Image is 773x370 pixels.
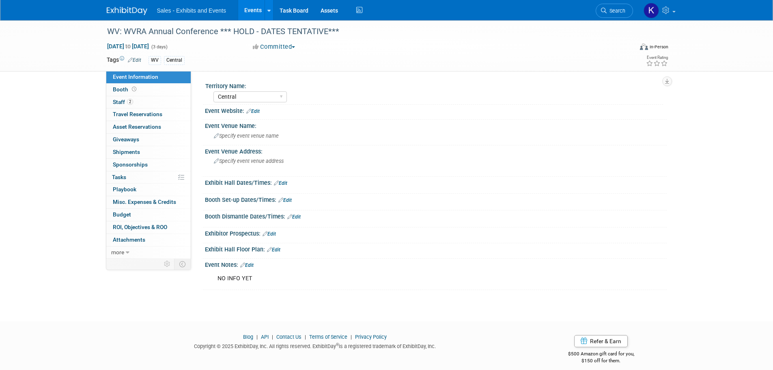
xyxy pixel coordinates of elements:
div: Exhibit Hall Dates/Times: [205,177,667,187]
a: Shipments [106,146,191,158]
div: Central [164,56,185,65]
a: Terms of Service [309,334,347,340]
div: Booth Set-up Dates/Times: [205,194,667,204]
a: Event Information [106,71,191,83]
span: | [270,334,275,340]
span: Staff [113,99,133,105]
div: Territory Name: [205,80,663,90]
span: [DATE] [DATE] [107,43,149,50]
span: | [303,334,308,340]
a: Booth [106,84,191,96]
a: Blog [243,334,253,340]
a: Asset Reservations [106,121,191,133]
span: Search [607,8,625,14]
a: Edit [267,247,280,253]
img: Format-Inperson.png [640,43,648,50]
div: In-Person [649,44,668,50]
a: Staff2 [106,96,191,108]
div: Event Website: [205,105,667,115]
a: Edit [274,180,287,186]
span: Misc. Expenses & Credits [113,199,176,205]
td: Tags [107,56,141,65]
a: Edit [128,57,141,63]
a: Sponsorships [106,159,191,171]
a: more [106,247,191,259]
span: | [254,334,260,340]
span: Travel Reservations [113,111,162,117]
span: Playbook [113,186,136,193]
a: Tasks [106,171,191,184]
div: $500 Amazon gift card for you, [536,345,667,364]
span: more [111,249,124,255]
span: Sales - Exhibits and Events [157,7,226,14]
a: Misc. Expenses & Credits [106,196,191,208]
a: Edit [287,214,301,220]
div: $150 off for them. [536,357,667,364]
div: Booth Dismantle Dates/Times: [205,210,667,221]
span: Event Information [113,74,158,80]
span: 2 [127,99,133,105]
span: Asset Reservations [113,123,161,130]
a: Edit [246,108,260,114]
span: Booth [113,86,138,93]
div: Event Venue Address: [205,145,667,156]
div: WV [149,56,161,65]
img: Kara Haven [644,3,659,18]
a: Giveaways [106,134,191,146]
a: Attachments [106,234,191,246]
span: ROI, Objectives & ROO [113,224,167,230]
a: ROI, Objectives & ROO [106,221,191,234]
a: Contact Us [276,334,301,340]
div: Event Format [585,42,669,54]
a: Edit [278,197,292,203]
span: Specify event venue name [214,133,279,139]
a: Edit [240,262,254,268]
td: Personalize Event Tab Strip [160,259,174,269]
a: Refer & Earn [574,335,628,347]
a: Search [596,4,633,18]
span: Attachments [113,236,145,243]
div: Event Notes: [205,259,667,269]
span: (3 days) [151,44,168,50]
div: WV: WVRA Annual Conference *** HOLD - DATES TENTATIVE*** [104,24,621,39]
img: ExhibitDay [107,7,147,15]
span: Giveaways [113,136,139,143]
button: Committed [250,43,298,51]
span: | [349,334,354,340]
span: Booth not reserved yet [130,86,138,92]
a: Privacy Policy [355,334,387,340]
div: NO INFO YET [212,270,577,287]
a: Budget [106,209,191,221]
a: Edit [263,231,276,237]
a: API [261,334,269,340]
span: Tasks [112,174,126,180]
span: to [124,43,132,50]
td: Toggle Event Tabs [174,259,191,269]
sup: ® [336,342,339,347]
div: Exhibit Hall Floor Plan: [205,243,667,254]
div: Event Venue Name: [205,120,667,130]
a: Travel Reservations [106,108,191,121]
span: Budget [113,211,131,218]
div: Exhibitor Prospectus: [205,227,667,238]
span: Sponsorships [113,161,148,168]
a: Playbook [106,184,191,196]
span: Specify event venue address [214,158,284,164]
div: Copyright © 2025 ExhibitDay, Inc. All rights reserved. ExhibitDay is a registered trademark of Ex... [107,341,524,350]
div: Event Rating [646,56,668,60]
span: Shipments [113,149,140,155]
